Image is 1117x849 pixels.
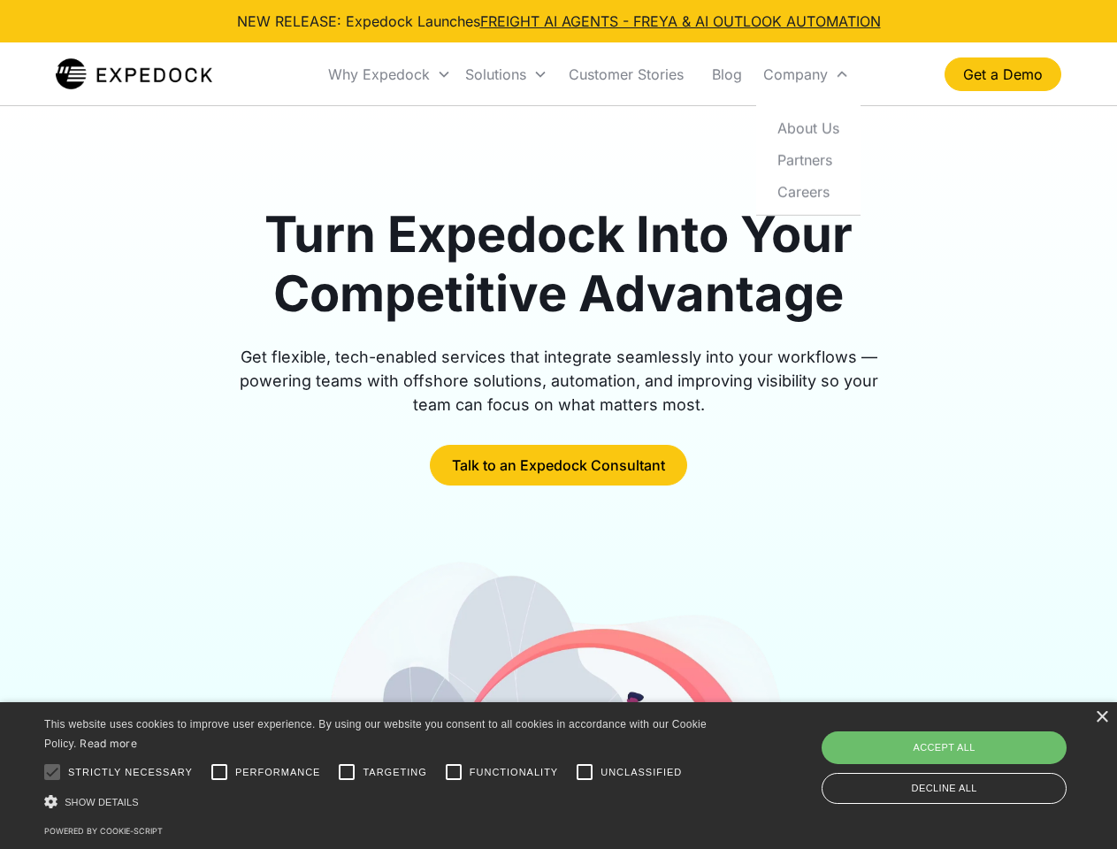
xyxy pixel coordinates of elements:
[68,765,193,780] span: Strictly necessary
[698,44,756,104] a: Blog
[555,44,698,104] a: Customer Stories
[480,12,881,30] a: FREIGHT AI AGENTS - FREYA & AI OUTLOOK AUTOMATION
[44,792,713,811] div: Show details
[56,57,212,92] a: home
[321,44,458,104] div: Why Expedock
[465,65,526,83] div: Solutions
[763,65,828,83] div: Company
[328,65,430,83] div: Why Expedock
[363,765,426,780] span: Targeting
[44,718,707,751] span: This website uses cookies to improve user experience. By using our website you consent to all coo...
[44,826,163,836] a: Powered by cookie-script
[458,44,555,104] div: Solutions
[945,57,1061,91] a: Get a Demo
[763,143,853,175] a: Partners
[80,737,137,750] a: Read more
[65,797,139,807] span: Show details
[763,175,853,207] a: Careers
[822,658,1117,849] iframe: Chat Widget
[237,11,881,32] div: NEW RELEASE: Expedock Launches
[470,765,558,780] span: Functionality
[756,104,861,215] nav: Company
[601,765,682,780] span: Unclassified
[763,111,853,143] a: About Us
[756,44,856,104] div: Company
[56,57,212,92] img: Expedock Logo
[235,765,321,780] span: Performance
